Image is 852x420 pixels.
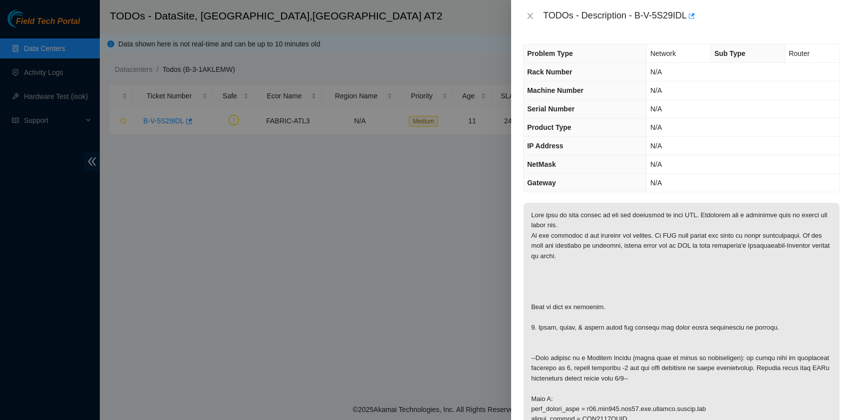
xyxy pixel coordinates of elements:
[527,160,556,168] span: NetMask
[527,86,583,94] span: Machine Number
[527,123,571,131] span: Product Type
[650,123,662,131] span: N/A
[527,105,574,113] span: Serial Number
[789,49,810,57] span: Router
[527,49,573,57] span: Problem Type
[650,160,662,168] span: N/A
[526,12,534,20] span: close
[714,49,745,57] span: Sub Type
[650,86,662,94] span: N/A
[527,142,563,150] span: IP Address
[650,105,662,113] span: N/A
[527,179,556,187] span: Gateway
[523,11,537,21] button: Close
[527,68,572,76] span: Rack Number
[650,142,662,150] span: N/A
[543,8,840,24] div: TODOs - Description - B-V-5S29IDL
[650,49,676,57] span: Network
[650,68,662,76] span: N/A
[650,179,662,187] span: N/A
